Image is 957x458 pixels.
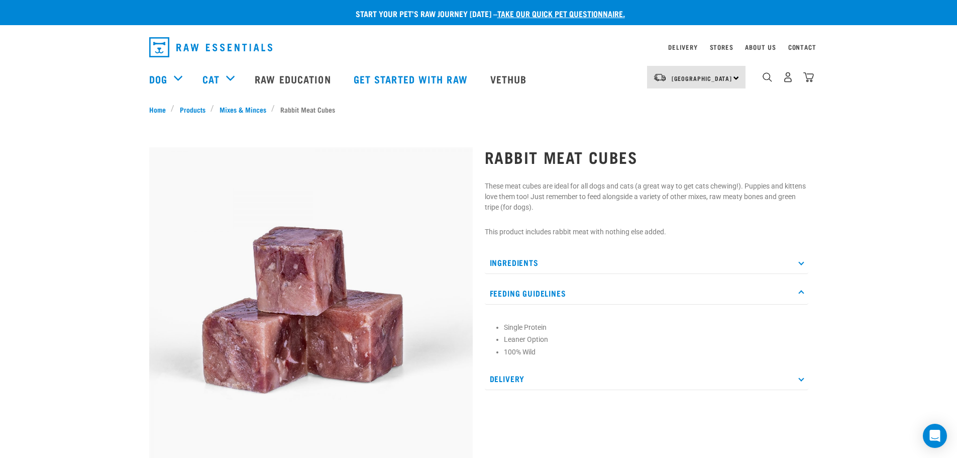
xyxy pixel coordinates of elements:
[245,59,343,99] a: Raw Education
[485,251,808,274] p: Ingredients
[174,104,210,115] a: Products
[149,37,272,57] img: Raw Essentials Logo
[783,72,793,82] img: user.png
[485,282,808,305] p: Feeding Guidelines
[745,45,776,49] a: About Us
[668,45,697,49] a: Delivery
[480,59,540,99] a: Vethub
[214,104,271,115] a: Mixes & Minces
[504,334,803,345] li: Leaner Option
[202,71,220,86] a: Cat
[149,104,171,115] a: Home
[149,104,808,115] nav: breadcrumbs
[710,45,733,49] a: Stores
[504,347,803,357] li: 100% Wild
[485,148,808,166] h1: Rabbit Meat Cubes
[803,72,814,82] img: home-icon@2x.png
[485,181,808,213] p: These meat cubes are ideal for all dogs and cats (a great way to get cats chewing!). Puppies and ...
[763,72,772,82] img: home-icon-1@2x.png
[149,71,167,86] a: Dog
[485,368,808,390] p: Delivery
[485,227,808,237] p: This product includes rabbit meat with nothing else added.
[497,11,625,16] a: take our quick pet questionnaire.
[344,59,480,99] a: Get started with Raw
[672,76,732,80] span: [GEOGRAPHIC_DATA]
[504,322,803,333] li: Single Protein
[141,33,816,61] nav: dropdown navigation
[923,424,947,448] div: Open Intercom Messenger
[788,45,816,49] a: Contact
[653,73,667,82] img: van-moving.png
